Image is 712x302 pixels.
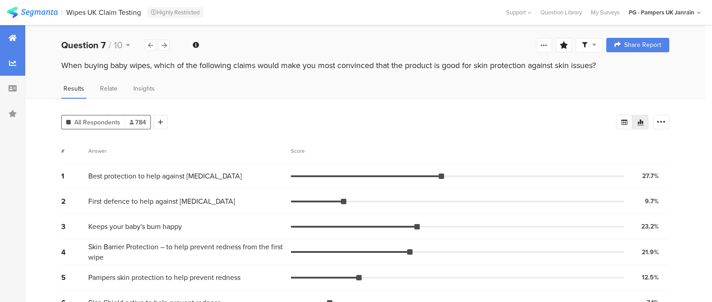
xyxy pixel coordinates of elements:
div: Support [506,5,531,19]
div: 27.7% [642,171,659,181]
div: When buying baby wipes, which of the following claims would make you most convinced that the prod... [61,59,669,71]
div: # [61,147,88,155]
span: Share Report [624,42,661,48]
div: PG - Pampers UK Janrain [629,8,694,17]
span: All Respondents [74,118,120,127]
span: Relate [100,84,118,93]
div: 4 [61,247,88,257]
span: Results [63,84,84,93]
div: | [61,7,63,18]
div: 12.5% [642,273,659,282]
div: Score [291,147,310,155]
div: 23.2% [641,222,659,231]
div: 3 [61,221,88,232]
span: Insights [133,84,155,93]
div: 21.9% [642,247,659,257]
span: Skin Barrier Protection – to help prevent redness from the first wipe [88,242,286,262]
span: / [109,38,111,52]
span: Pampers skin protection to help prevent redness [88,272,240,283]
img: segmanta logo [7,7,58,18]
span: Keeps your baby's bum happy [88,221,182,232]
span: First defence to help against [MEDICAL_DATA] [88,196,235,206]
a: My Surveys [586,8,624,17]
div: 1 [61,171,88,181]
div: Wipes UK Claim Testing [66,8,141,17]
div: 9.7% [645,197,659,206]
a: Question Library [536,8,586,17]
span: 10 [114,38,122,52]
div: Answer [88,147,107,155]
div: 2 [61,196,88,206]
div: 5 [61,272,88,283]
div: Highly Restricted [147,7,204,18]
span: Best protection to help against [MEDICAL_DATA] [88,171,242,181]
span: 784 [130,118,146,127]
b: Question 7 [61,38,106,52]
